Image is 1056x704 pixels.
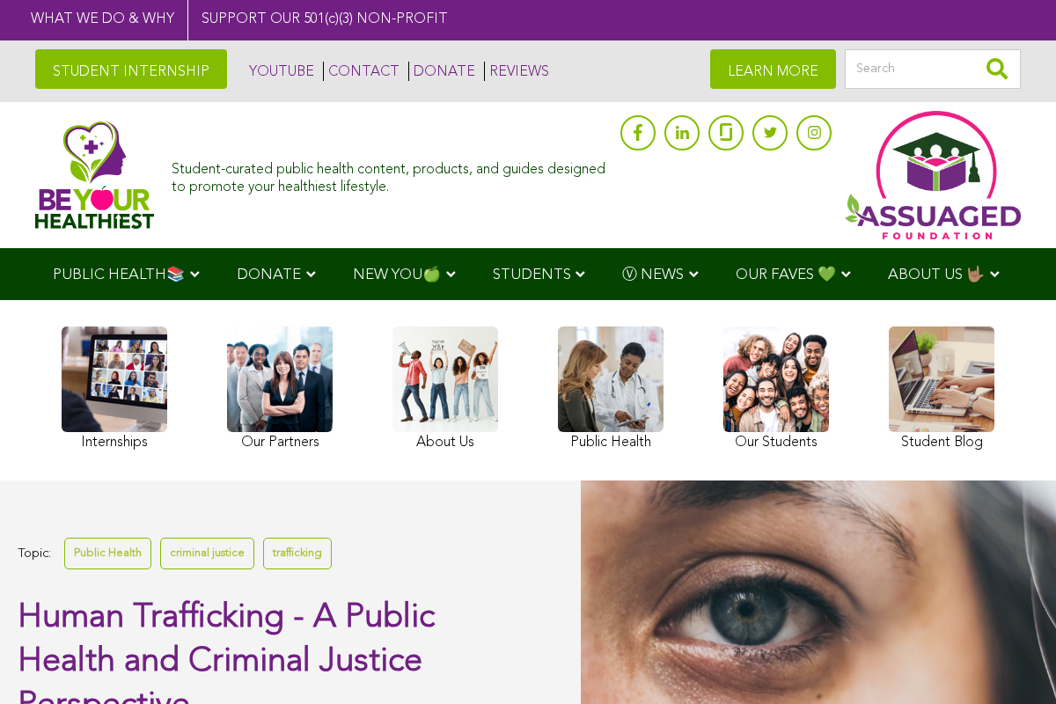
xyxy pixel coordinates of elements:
[323,62,400,81] a: CONTACT
[160,538,254,568] a: criminal justice
[493,268,571,282] span: STUDENTS
[35,121,154,229] img: Assuaged
[408,62,475,81] a: DONATE
[622,268,684,282] span: Ⓥ NEWS
[18,542,51,566] span: Topic:
[64,538,151,568] a: Public Health
[26,248,1030,300] div: Navigation Menu
[888,268,985,282] span: ABOUT US 🤟🏽
[263,538,332,568] a: trafficking
[172,153,612,195] div: Student-curated public health content, products, and guides designed to promote your healthiest l...
[736,268,836,282] span: OUR FAVES 💚
[35,49,227,89] a: STUDENT INTERNSHIP
[237,268,301,282] span: DONATE
[245,62,314,81] a: YOUTUBE
[845,49,1021,89] input: Search
[484,62,549,81] a: REVIEWS
[53,268,185,282] span: PUBLIC HEALTH📚
[845,111,1021,239] img: Assuaged App
[353,268,441,282] span: NEW YOU🍏
[720,123,732,141] img: glassdoor
[710,49,836,89] a: LEARN MORE
[968,620,1056,704] iframe: Chat Widget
